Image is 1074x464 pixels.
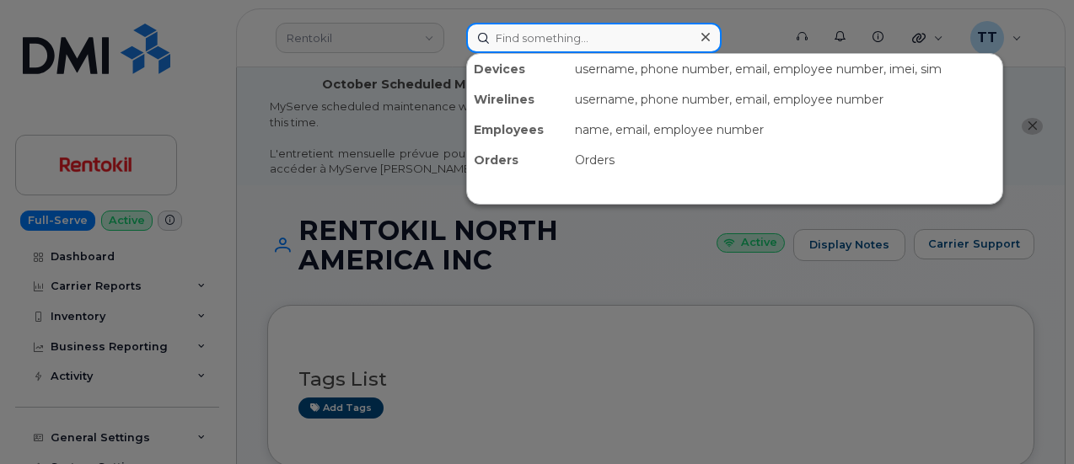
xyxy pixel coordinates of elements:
div: Devices [467,54,568,84]
div: Orders [568,145,1002,175]
div: Wirelines [467,84,568,115]
div: Employees [467,115,568,145]
div: username, phone number, email, employee number [568,84,1002,115]
div: name, email, employee number [568,115,1002,145]
iframe: Messenger Launcher [1001,391,1061,451]
div: Orders [467,145,568,175]
div: username, phone number, email, employee number, imei, sim [568,54,1002,84]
